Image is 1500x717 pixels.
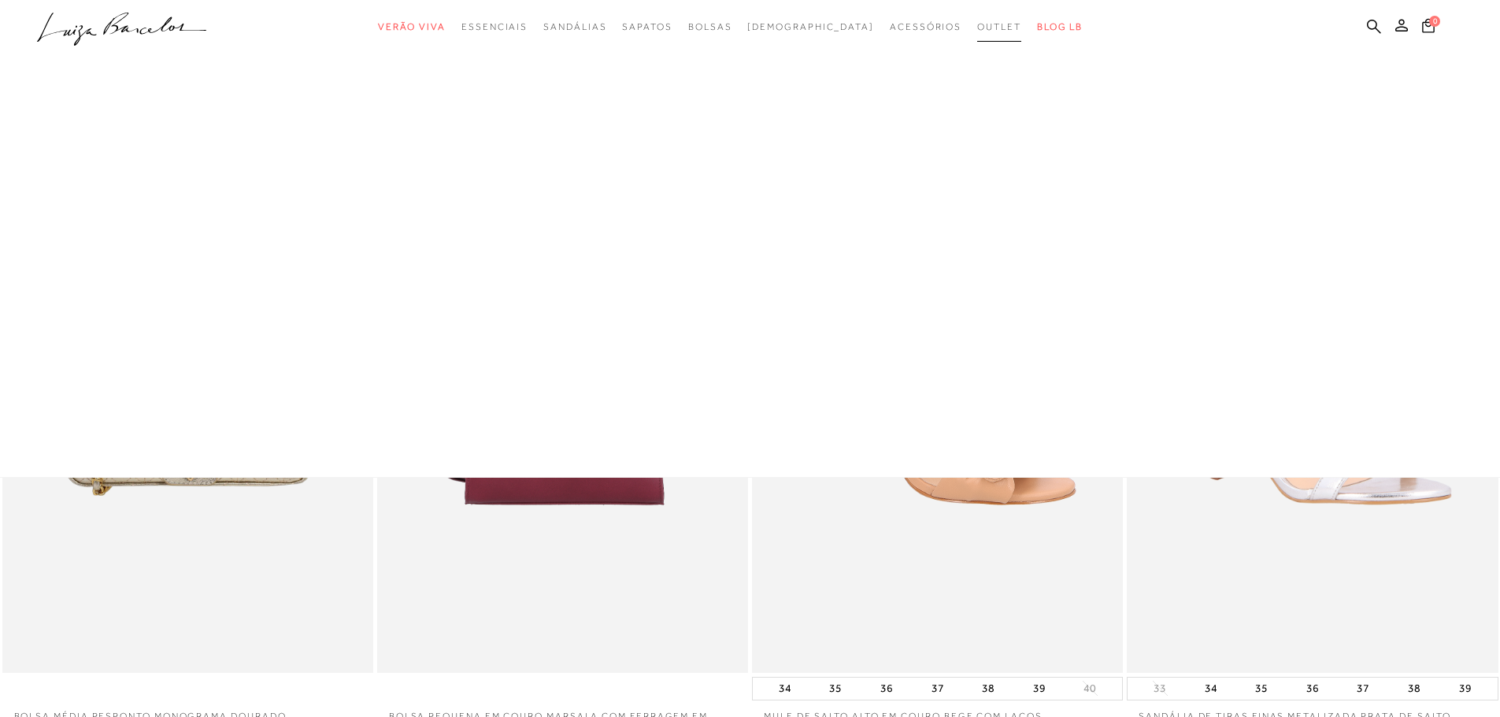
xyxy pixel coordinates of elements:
[1149,681,1171,696] button: 33
[461,21,528,32] span: Essenciais
[1403,678,1425,700] button: 38
[977,678,999,700] button: 38
[1200,678,1222,700] button: 34
[1079,681,1101,696] button: 40
[977,13,1021,42] a: categoryNavScreenReaderText
[1037,21,1083,32] span: BLOG LB
[543,13,606,42] a: categoryNavScreenReaderText
[747,13,874,42] a: noSubCategoriesText
[890,13,961,42] a: categoryNavScreenReaderText
[890,21,961,32] span: Acessórios
[1417,17,1439,39] button: 0
[927,678,949,700] button: 37
[622,13,672,42] a: categoryNavScreenReaderText
[543,21,606,32] span: Sandálias
[1352,678,1374,700] button: 37
[1302,678,1324,700] button: 36
[1454,678,1476,700] button: 39
[747,21,874,32] span: [DEMOGRAPHIC_DATA]
[688,13,732,42] a: categoryNavScreenReaderText
[977,21,1021,32] span: Outlet
[1037,13,1083,42] a: BLOG LB
[1028,678,1050,700] button: 39
[688,21,732,32] span: Bolsas
[876,678,898,700] button: 36
[622,21,672,32] span: Sapatos
[774,678,796,700] button: 34
[1250,678,1272,700] button: 35
[378,13,446,42] a: categoryNavScreenReaderText
[1429,16,1440,27] span: 0
[824,678,846,700] button: 35
[461,13,528,42] a: categoryNavScreenReaderText
[378,21,446,32] span: Verão Viva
